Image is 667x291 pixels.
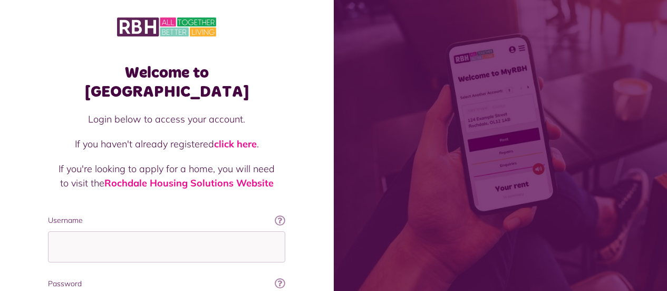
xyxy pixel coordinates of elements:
[214,138,257,150] a: click here
[48,63,285,101] h1: Welcome to [GEOGRAPHIC_DATA]
[48,215,285,226] label: Username
[59,137,275,151] p: If you haven't already registered .
[59,112,275,126] p: Login below to access your account.
[59,162,275,190] p: If you're looking to apply for a home, you will need to visit the
[104,177,274,189] a: Rochdale Housing Solutions Website
[48,278,285,289] label: Password
[117,16,216,38] img: MyRBH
